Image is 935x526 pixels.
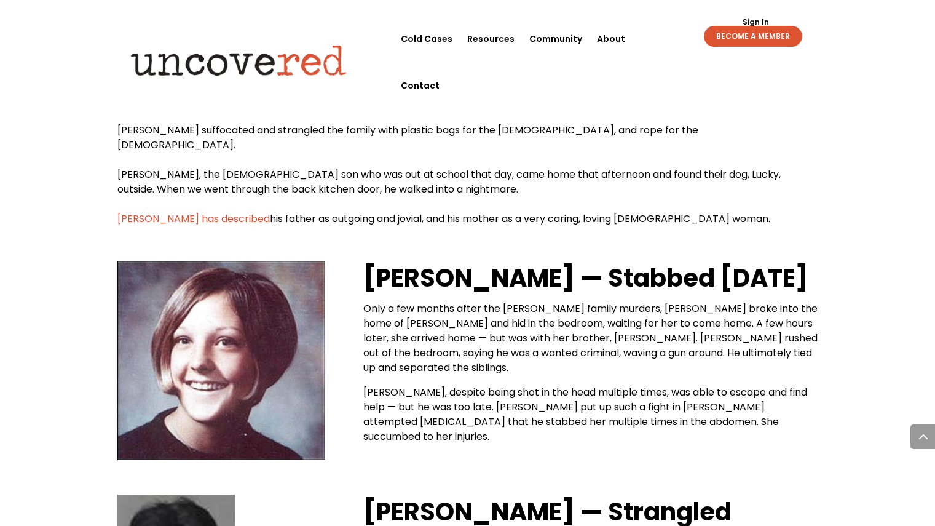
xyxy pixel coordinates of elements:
span: [PERSON_NAME], despite being shot in the head multiple times, was able to escape and find help — ... [363,385,807,444]
a: Cold Cases [401,15,452,62]
a: Resources [467,15,515,62]
a: Sign In [736,18,776,26]
span: [PERSON_NAME], the [DEMOGRAPHIC_DATA] son who was out at school that day, came home that afternoo... [117,167,781,196]
img: Uncovered logo [120,36,357,84]
a: About [597,15,625,62]
a: BECOME A MEMBER [704,26,802,47]
span: [PERSON_NAME] suffocated and strangled the family with plastic bags for the [DEMOGRAPHIC_DATA], a... [117,123,698,152]
span: his father as outgoing and jovial, and his mother as a very caring, loving [DEMOGRAPHIC_DATA] woman. [270,212,770,226]
span: Only a few months after the [PERSON_NAME] family murders, [PERSON_NAME] broke into the home of [P... [363,301,818,375]
a: [PERSON_NAME] has described [117,212,270,226]
a: Community [529,15,582,62]
strong: [PERSON_NAME] — Stabbed [DATE] [363,261,808,295]
img: 6667457_1500616784 [117,261,325,460]
a: Contact [401,62,440,109]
